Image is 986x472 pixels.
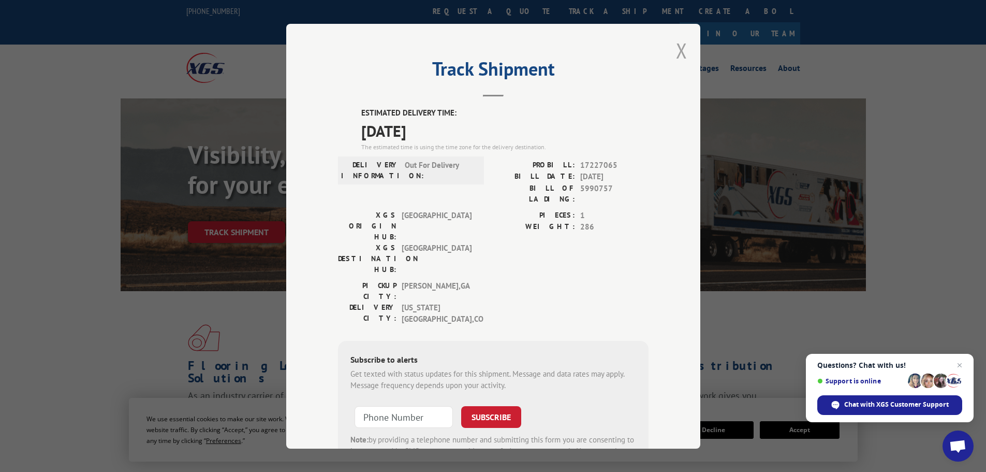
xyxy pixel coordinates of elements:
span: [DATE] [580,171,649,183]
button: SUBSCRIBE [461,406,521,427]
button: Close modal [676,37,687,64]
span: 17227065 [580,159,649,171]
span: [US_STATE][GEOGRAPHIC_DATA] , CO [402,302,472,325]
label: BILL OF LADING: [493,182,575,204]
div: Get texted with status updates for this shipment. Message and data rates may apply. Message frequ... [350,368,636,391]
div: The estimated time is using the time zone for the delivery destination. [361,142,649,151]
span: Out For Delivery [405,159,475,181]
span: [GEOGRAPHIC_DATA] [402,209,472,242]
span: [GEOGRAPHIC_DATA] [402,242,472,275]
span: Support is online [817,377,904,385]
label: PROBILL: [493,159,575,171]
a: Open chat [943,431,974,462]
input: Phone Number [355,406,453,427]
label: PICKUP CITY: [338,280,396,302]
label: XGS DESTINATION HUB: [338,242,396,275]
label: BILL DATE: [493,171,575,183]
label: PIECES: [493,209,575,221]
span: Chat with XGS Customer Support [817,395,962,415]
h2: Track Shipment [338,62,649,81]
label: WEIGHT: [493,221,575,233]
span: 286 [580,221,649,233]
div: by providing a telephone number and submitting this form you are consenting to be contacted by SM... [350,434,636,469]
span: 1 [580,209,649,221]
label: XGS ORIGIN HUB: [338,209,396,242]
span: 5990757 [580,182,649,204]
div: Subscribe to alerts [350,353,636,368]
span: [DATE] [361,119,649,142]
label: DELIVERY INFORMATION: [341,159,400,181]
strong: Note: [350,434,369,444]
label: ESTIMATED DELIVERY TIME: [361,107,649,119]
span: Questions? Chat with us! [817,361,962,369]
label: DELIVERY CITY: [338,302,396,325]
span: Chat with XGS Customer Support [844,400,949,409]
span: [PERSON_NAME] , GA [402,280,472,302]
